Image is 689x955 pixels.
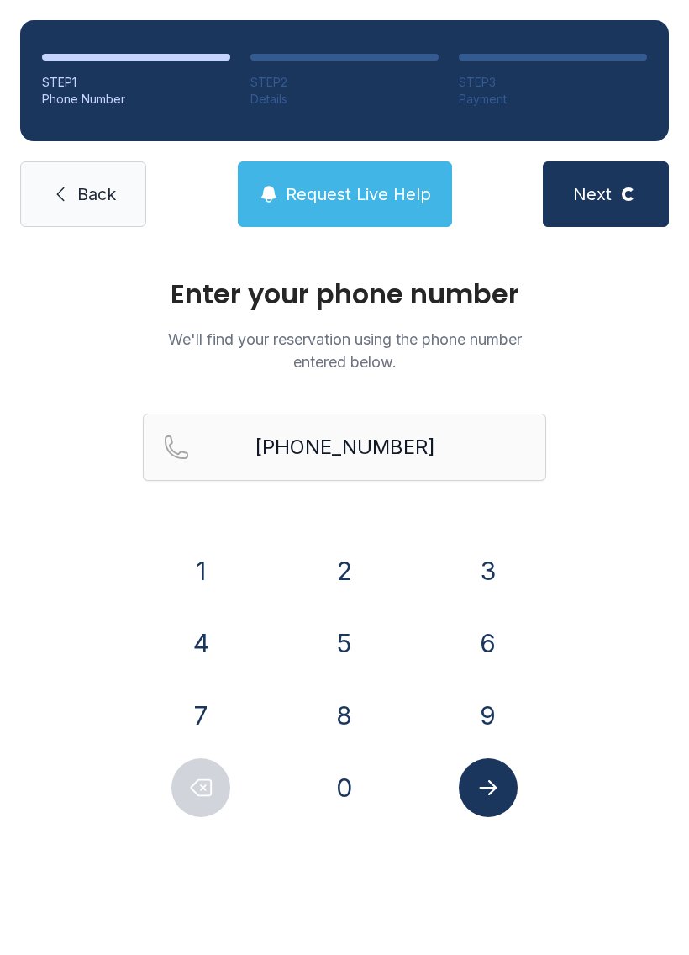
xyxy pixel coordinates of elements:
[459,614,518,673] button: 6
[143,414,546,481] input: Reservation phone number
[459,686,518,745] button: 9
[459,758,518,817] button: Submit lookup form
[459,541,518,600] button: 3
[315,686,374,745] button: 8
[315,758,374,817] button: 0
[171,686,230,745] button: 7
[286,182,431,206] span: Request Live Help
[42,91,230,108] div: Phone Number
[77,182,116,206] span: Back
[250,91,439,108] div: Details
[459,74,647,91] div: STEP 3
[171,758,230,817] button: Delete number
[143,328,546,373] p: We'll find your reservation using the phone number entered below.
[573,182,612,206] span: Next
[315,541,374,600] button: 2
[459,91,647,108] div: Payment
[143,281,546,308] h1: Enter your phone number
[42,74,230,91] div: STEP 1
[171,541,230,600] button: 1
[171,614,230,673] button: 4
[315,614,374,673] button: 5
[250,74,439,91] div: STEP 2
